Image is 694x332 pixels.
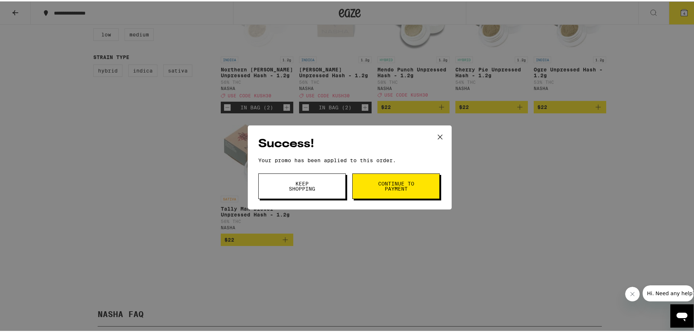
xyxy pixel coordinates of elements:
[352,172,440,198] button: Continue to payment
[258,156,441,162] p: Your promo has been applied to this order.
[625,285,640,300] iframe: Close message
[670,303,694,326] iframe: Button to launch messaging window
[258,172,346,198] button: Keep Shopping
[643,284,694,300] iframe: Message from company
[377,180,415,190] span: Continue to payment
[258,134,441,151] h2: Success!
[4,5,52,11] span: Hi. Need any help?
[283,180,321,190] span: Keep Shopping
